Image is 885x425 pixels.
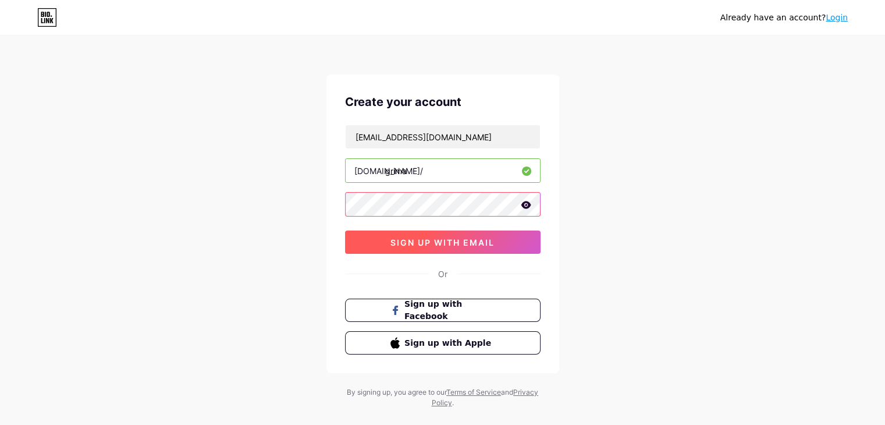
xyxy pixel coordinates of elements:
[404,298,495,323] span: Sign up with Facebook
[345,231,541,254] button: sign up with email
[354,165,423,177] div: [DOMAIN_NAME]/
[438,268,447,280] div: Or
[345,93,541,111] div: Create your account
[404,337,495,349] span: Sign up with Apple
[346,125,540,148] input: Email
[826,13,848,22] a: Login
[345,331,541,355] button: Sign up with Apple
[390,238,495,247] span: sign up with email
[446,388,501,396] a: Terms of Service
[346,159,540,182] input: username
[720,12,848,24] div: Already have an account?
[344,387,542,408] div: By signing up, you agree to our and .
[345,299,541,322] button: Sign up with Facebook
